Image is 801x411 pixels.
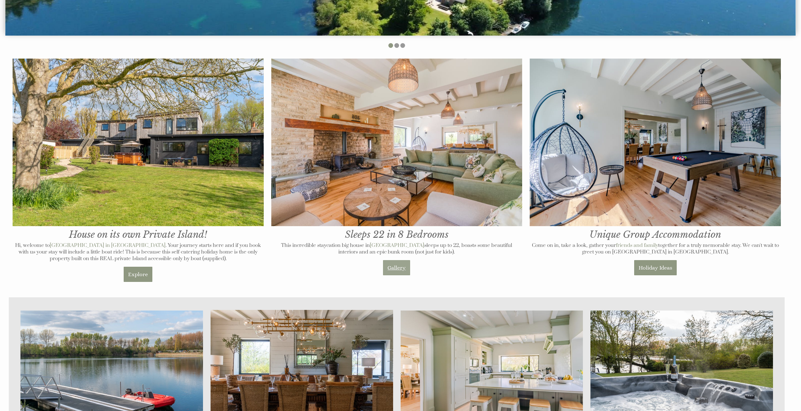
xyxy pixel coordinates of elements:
a: Explore [124,267,152,282]
a: [GEOGRAPHIC_DATA] [370,242,424,249]
h1: House on its own Private Island! [13,59,264,240]
h1: Sleeps 22 in 8 Bedrooms [271,59,522,240]
h1: Unique Group Accommodation [530,59,781,240]
a: friends and family [616,242,658,249]
p: Come on in, take a look, gather your together for a truly memorable stay. We can't wait to greet ... [530,242,781,255]
p: Hi, welcome to . Your journey starts here and if you book with us your stay will include a little... [13,242,264,262]
a: Holiday Ideas [634,260,677,275]
img: Living room at The Island in Oxfordshire [271,59,522,226]
a: [GEOGRAPHIC_DATA] in [GEOGRAPHIC_DATA] [50,242,166,249]
p: This incredible staycation big house in sleeps up to 22, boasts some beautiful interiors and an e... [271,242,522,255]
img: Games room at The Island in Oxfordshire [530,59,781,226]
img: The Island in Oxfordshire [13,59,264,226]
a: Gallery [383,260,410,275]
